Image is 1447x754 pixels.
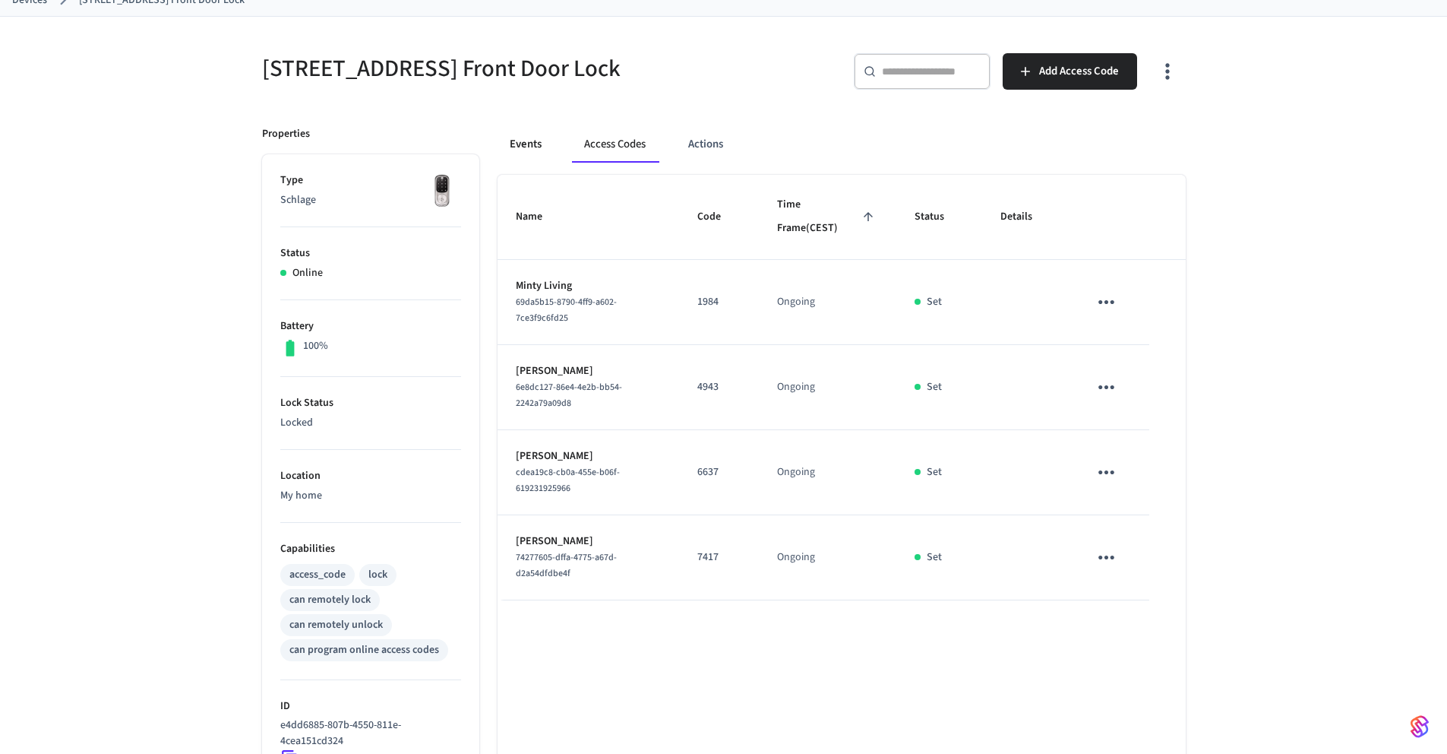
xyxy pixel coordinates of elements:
p: e4dd6885-807b-4550-811e-4cea151cd324 [280,718,455,749]
p: Minty Living [516,278,661,294]
span: 69da5b15-8790-4ff9-a602-7ce3f9c6fd25 [516,296,617,325]
div: can remotely lock [289,592,371,608]
p: Set [927,550,942,565]
p: Location [280,468,461,484]
span: 6e8dc127-86e4-4e2b-bb54-2242a79a09d8 [516,381,622,410]
p: Schlage [280,192,461,208]
td: Ongoing [759,515,896,600]
p: Lock Status [280,395,461,411]
p: Set [927,379,942,395]
p: 100% [303,338,328,354]
span: Time Frame(CEST) [777,193,878,241]
td: Ongoing [759,430,896,515]
div: can program online access codes [289,642,439,658]
p: ID [280,699,461,714]
p: 4943 [697,379,741,395]
td: Ongoing [759,345,896,430]
table: sticky table [498,175,1186,600]
div: ant example [498,126,1186,163]
button: Access Codes [572,126,658,163]
p: 7417 [697,550,741,565]
p: [PERSON_NAME] [516,534,661,550]
p: Capabilities [280,541,461,557]
span: Name [516,205,562,229]
img: Yale Assure Touchscreen Wifi Smart Lock, Satin Nickel, Front [423,173,461,211]
p: Set [927,464,942,480]
p: Battery [280,318,461,334]
span: cdea19c8-cb0a-455e-b06f-619231925966 [516,466,620,495]
p: Locked [280,415,461,431]
p: 6637 [697,464,741,480]
p: Type [280,173,461,188]
p: [PERSON_NAME] [516,363,661,379]
button: Actions [676,126,735,163]
button: Add Access Code [1003,53,1137,90]
div: can remotely unlock [289,617,383,633]
td: Ongoing [759,260,896,345]
h5: [STREET_ADDRESS] Front Door Lock [262,53,715,84]
span: Add Access Code [1039,62,1119,81]
p: Status [280,246,461,261]
span: Status [915,205,964,229]
span: Code [697,205,741,229]
img: SeamLogoGradient.69752ec5.svg [1411,714,1429,739]
span: 74277605-dffa-4775-a67d-d2a54dfdbe4f [516,551,617,580]
span: Details [1000,205,1052,229]
p: My home [280,488,461,504]
div: lock [368,567,387,583]
p: 1984 [697,294,741,310]
p: Set [927,294,942,310]
p: Properties [262,126,310,142]
button: Events [498,126,554,163]
div: access_code [289,567,346,583]
p: Online [292,265,323,281]
p: [PERSON_NAME] [516,448,661,464]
